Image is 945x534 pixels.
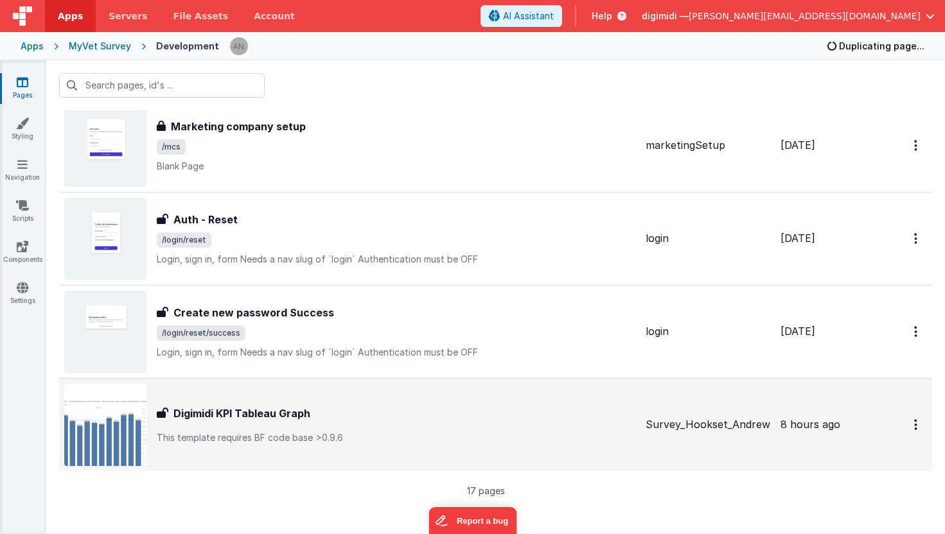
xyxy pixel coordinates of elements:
div: marketingSetup [646,138,770,153]
span: [DATE] [781,232,815,245]
button: Options [906,411,927,438]
button: AI Assistant [481,5,562,27]
p: 17 pages [59,484,913,497]
span: AI Assistant [503,10,554,22]
p: Blank Page [157,160,635,173]
h3: Digimidi KPI Tableau Graph [173,406,310,421]
button: Options [906,225,927,252]
h3: Marketing company setup [171,119,306,134]
span: Help [592,10,612,22]
span: [DATE] [781,139,815,151]
span: Servers [109,10,147,22]
span: /login/reset/success [157,325,245,341]
span: [DATE] [781,325,815,338]
div: login [646,231,770,246]
h3: Auth - Reset [173,212,238,227]
input: Search pages, id's ... [59,73,265,98]
span: /login/reset [157,232,211,248]
button: Options [906,318,927,345]
button: Options [906,132,927,159]
h3: Create new password Success [173,305,334,320]
div: Development [156,40,219,53]
span: /mcs [157,139,186,155]
div: login [646,324,770,339]
p: This template requires BF code base >0.9.6 [157,431,635,444]
span: digimidi — [642,10,689,22]
div: MyVet Survey [69,40,131,53]
div: Apps [21,40,44,53]
div: Survey_Hookset_Andrew [646,417,770,432]
iframe: Marker.io feedback button [428,507,517,534]
span: File Assets [173,10,229,22]
p: Login, sign in, form Needs a nav slug of `login` Authentication must be OFF [157,346,635,359]
div: Duplicating page... [827,37,924,56]
span: 8 hours ago [781,418,840,431]
p: Login, sign in, form Needs a nav slug of `login` Authentication must be OFF [157,253,635,266]
span: Apps [58,10,83,22]
button: digimidi — [PERSON_NAME][EMAIL_ADDRESS][DOMAIN_NAME] [642,10,935,22]
img: e8561d932d9688f1580f0a0e937da04b [230,37,248,55]
span: [PERSON_NAME][EMAIL_ADDRESS][DOMAIN_NAME] [689,10,921,22]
